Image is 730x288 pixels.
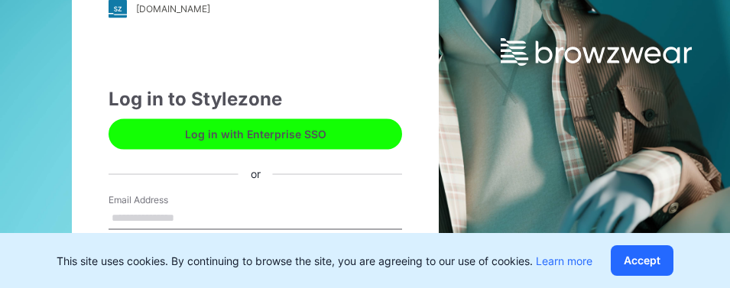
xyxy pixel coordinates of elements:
[536,254,592,267] a: Learn more
[57,253,592,269] p: This site uses cookies. By continuing to browse the site, you are agreeing to our use of cookies.
[238,166,273,182] div: or
[109,193,216,206] label: Email Address
[109,85,402,112] div: Log in to Stylezone
[136,3,210,15] div: [DOMAIN_NAME]
[501,38,692,66] img: browzwear-logo.e42bd6dac1945053ebaf764b6aa21510.svg
[611,245,673,276] button: Accept
[109,118,402,149] button: Log in with Enterprise SSO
